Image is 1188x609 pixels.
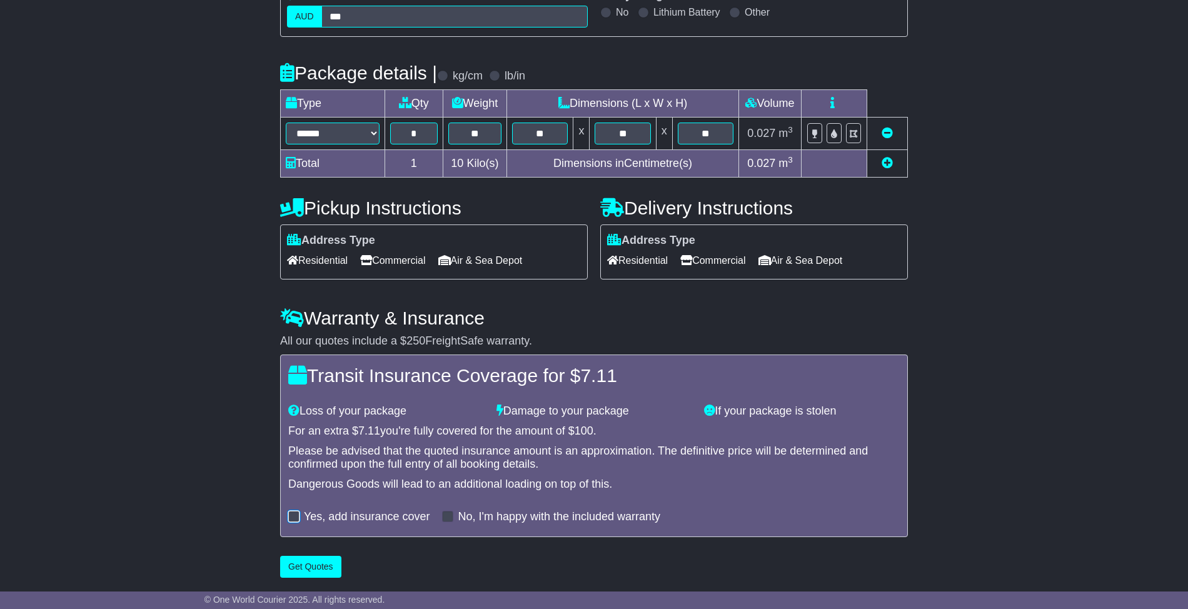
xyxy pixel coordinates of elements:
div: Please be advised that the quoted insurance amount is an approximation. The definitive price will... [288,445,900,471]
label: kg/cm [453,69,483,83]
span: 100 [575,425,593,437]
span: 0.027 [747,127,775,139]
sup: 3 [788,155,793,164]
span: 7.11 [580,365,617,386]
span: 10 [451,157,463,169]
label: lb/in [505,69,525,83]
h4: Package details | [280,63,437,83]
span: m [778,127,793,139]
div: For an extra $ you're fully covered for the amount of $ . [288,425,900,438]
span: m [778,157,793,169]
span: © One World Courier 2025. All rights reserved. [204,595,385,605]
label: Other [745,6,770,18]
span: Residential [287,251,348,270]
td: Kilo(s) [443,150,507,178]
div: Damage to your package [490,405,698,418]
sup: 3 [788,125,793,134]
span: Commercial [360,251,425,270]
span: 250 [406,335,425,347]
span: Commercial [680,251,745,270]
a: Remove this item [882,127,893,139]
label: Address Type [287,234,375,248]
td: Volume [738,90,801,118]
td: x [656,118,672,150]
div: All our quotes include a $ FreightSafe warranty. [280,335,908,348]
label: AUD [287,6,322,28]
label: No [616,6,628,18]
td: Type [281,90,385,118]
h4: Warranty & Insurance [280,308,908,328]
h4: Transit Insurance Coverage for $ [288,365,900,386]
label: Yes, add insurance cover [304,510,430,524]
div: Loss of your package [282,405,490,418]
h4: Delivery Instructions [600,198,908,218]
span: Air & Sea Depot [438,251,523,270]
div: Dangerous Goods will lead to an additional loading on top of this. [288,478,900,491]
span: 7.11 [358,425,380,437]
span: Residential [607,251,668,270]
td: Total [281,150,385,178]
h4: Pickup Instructions [280,198,588,218]
td: x [573,118,590,150]
label: Address Type [607,234,695,248]
button: Get Quotes [280,556,341,578]
td: Weight [443,90,507,118]
label: No, I'm happy with the included warranty [458,510,660,524]
td: 1 [385,150,443,178]
div: If your package is stolen [698,405,906,418]
td: Dimensions in Centimetre(s) [507,150,739,178]
span: Air & Sea Depot [758,251,843,270]
td: Dimensions (L x W x H) [507,90,739,118]
td: Qty [385,90,443,118]
a: Add new item [882,157,893,169]
span: 0.027 [747,157,775,169]
label: Lithium Battery [653,6,720,18]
